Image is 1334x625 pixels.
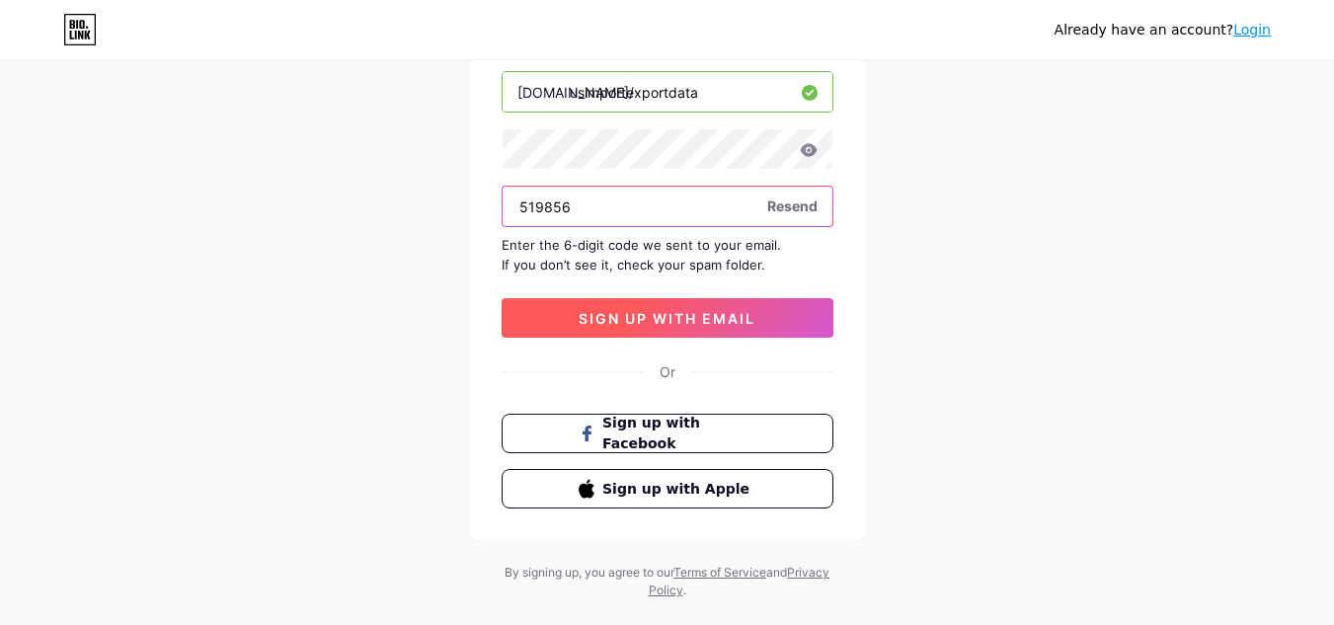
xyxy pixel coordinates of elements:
[503,72,832,112] input: username
[767,195,818,216] span: Resend
[502,235,833,274] div: Enter the 6-digit code we sent to your email. If you don’t see it, check your spam folder.
[517,82,634,103] div: [DOMAIN_NAME]/
[1055,20,1271,40] div: Already have an account?
[602,479,755,500] span: Sign up with Apple
[579,310,755,327] span: sign up with email
[502,469,833,508] button: Sign up with Apple
[502,298,833,338] button: sign up with email
[673,565,766,580] a: Terms of Service
[1233,22,1271,38] a: Login
[502,414,833,453] button: Sign up with Facebook
[602,413,755,454] span: Sign up with Facebook
[660,361,675,382] div: Or
[503,187,832,226] input: Paste login code
[500,564,835,599] div: By signing up, you agree to our and .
